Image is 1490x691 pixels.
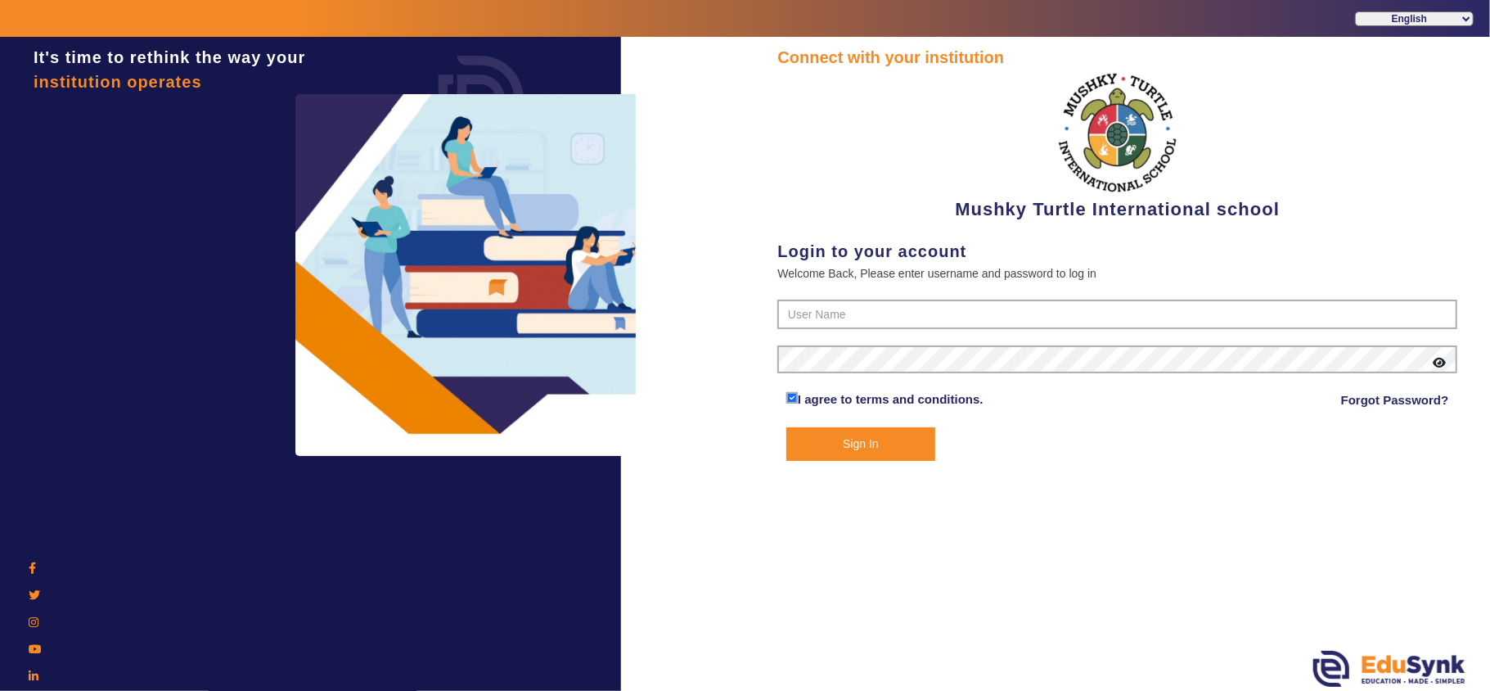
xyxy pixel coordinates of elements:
div: Welcome Back, Please enter username and password to log in [777,264,1457,283]
div: Mushky Turtle International school [777,70,1457,223]
span: It's time to rethink the way your [34,48,305,66]
span: institution operates [34,73,202,91]
div: Connect with your institution [777,45,1457,70]
button: Sign In [786,427,935,461]
img: login3.png [295,94,639,456]
img: f2cfa3ea-8c3d-4776-b57d-4b8cb03411bc [1056,70,1179,196]
div: Login to your account [777,239,1457,264]
a: I agree to terms and conditions. [798,392,984,406]
img: login.png [420,37,542,160]
img: edusynk.png [1313,651,1465,687]
input: User Name [777,300,1457,329]
a: Forgot Password? [1341,391,1449,410]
